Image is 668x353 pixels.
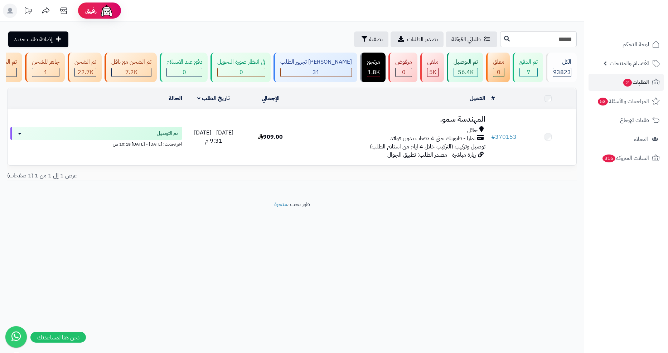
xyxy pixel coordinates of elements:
[111,58,151,66] div: تم الشحن مع ناقل
[544,53,578,82] a: الكل93823
[100,4,114,18] img: ai-face.png
[368,68,380,77] span: 1.8K
[634,134,648,144] span: العملاء
[602,155,615,162] span: 316
[454,58,478,66] div: تم التوصيل
[623,39,649,49] span: لوحة التحكم
[402,68,406,77] span: 0
[167,68,202,77] div: 0
[419,53,445,82] a: ملغي 5K
[218,68,265,77] div: 0
[14,35,53,44] span: إضافة طلب جديد
[491,94,495,103] a: #
[491,133,495,141] span: #
[511,53,544,82] a: تم الدفع 7
[485,53,511,82] a: معلق 0
[2,172,292,180] div: عرض 1 إلى 1 من 1 (1 صفحات)
[272,53,359,82] a: [PERSON_NAME] تجهيز الطلب 31
[32,68,59,77] div: 1
[10,140,182,147] div: اخر تحديث: [DATE] - [DATE] 10:18 ص
[32,58,59,66] div: جاهز للشحن
[281,68,352,77] div: 31
[491,133,517,141] a: #370153
[454,68,478,77] div: 56388
[458,68,474,77] span: 56.4K
[553,58,571,66] div: الكل
[24,53,66,82] a: جاهز للشحن 1
[553,68,571,77] span: 93823
[209,53,272,82] a: في انتظار صورة التحويل 0
[302,115,485,123] h3: المهندسة سمو.
[75,68,96,77] div: 22737
[369,35,383,44] span: تصفية
[407,35,438,44] span: تصدير الطلبات
[359,53,387,82] a: مرتجع 1.8K
[217,58,265,66] div: في انتظار صورة التحويل
[262,94,280,103] a: الإجمالي
[367,58,380,66] div: مرتجع
[66,53,103,82] a: تم الشحن 22.7K
[527,68,531,77] span: 7
[589,112,664,129] a: طلبات الإرجاع
[239,68,243,77] span: 0
[602,153,649,163] span: السلات المتروكة
[194,128,233,145] span: [DATE] - [DATE] 9:31 م
[19,4,37,20] a: تحديثات المنصة
[125,68,137,77] span: 7.2K
[391,31,444,47] a: تصدير الطلبات
[427,68,438,77] div: 4950
[197,94,230,103] a: تاريخ الطلب
[493,68,504,77] div: 0
[623,79,632,87] span: 2
[597,96,649,106] span: المراجعات والأسئلة
[390,134,475,143] span: تمارا - فاتورتك حتى 4 دفعات بدون فوائد
[620,115,649,125] span: طلبات الإرجاع
[158,53,209,82] a: دفع عند الاستلام 0
[370,142,485,151] span: توصيل وتركيب (التركيب خلال 4 ايام من استلام الطلب)
[445,53,485,82] a: تم التوصيل 56.4K
[166,58,202,66] div: دفع عند الاستلام
[497,68,500,77] span: 0
[519,58,538,66] div: تم الدفع
[470,94,485,103] a: العميل
[446,31,497,47] a: طلباتي المُوكلة
[467,126,478,134] span: حائل
[85,6,97,15] span: رفيق
[313,68,320,77] span: 31
[78,68,93,77] span: 22.7K
[429,68,436,77] span: 5K
[610,58,649,68] span: الأقسام والمنتجات
[598,98,608,106] span: 53
[396,68,412,77] div: 0
[493,58,504,66] div: معلق
[623,77,649,87] span: الطلبات
[44,68,48,77] span: 1
[589,36,664,53] a: لوحة التحكم
[183,68,186,77] span: 0
[520,68,537,77] div: 7
[589,149,664,167] a: السلات المتروكة316
[274,200,287,209] a: متجرة
[258,133,283,141] span: 909.00
[103,53,158,82] a: تم الشحن مع ناقل 7.2K
[451,35,481,44] span: طلباتي المُوكلة
[8,31,68,47] a: إضافة طلب جديد
[157,130,178,137] span: تم التوصيل
[395,58,412,66] div: مرفوض
[169,94,182,103] a: الحالة
[354,31,388,47] button: تصفية
[112,68,151,77] div: 7223
[280,58,352,66] div: [PERSON_NAME] تجهيز الطلب
[589,131,664,148] a: العملاء
[367,68,380,77] div: 1798
[387,151,476,159] span: زيارة مباشرة - مصدر الطلب: تطبيق الجوال
[427,58,439,66] div: ملغي
[589,93,664,110] a: المراجعات والأسئلة53
[74,58,96,66] div: تم الشحن
[387,53,419,82] a: مرفوض 0
[589,74,664,91] a: الطلبات2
